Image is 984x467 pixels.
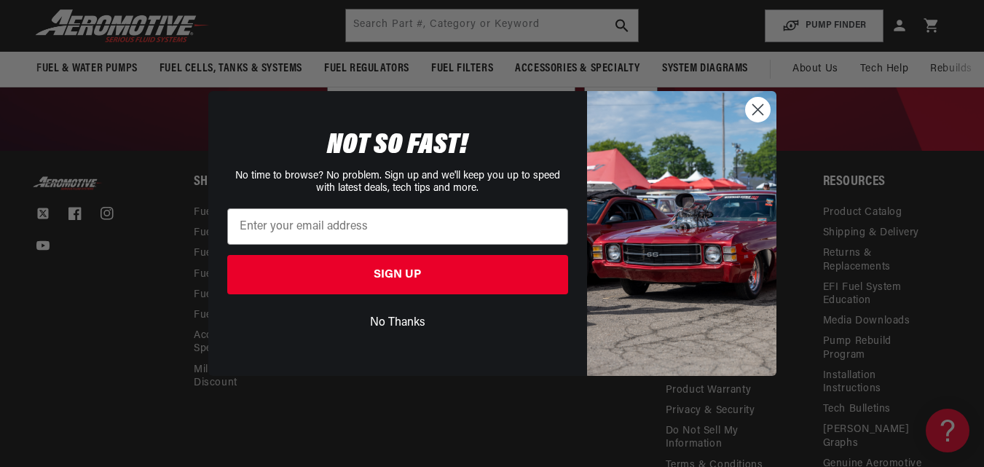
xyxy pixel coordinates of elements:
[235,170,560,194] span: No time to browse? No problem. Sign up and we'll keep you up to speed with latest deals, tech tip...
[227,208,568,245] input: Enter your email address
[227,255,568,294] button: SIGN UP
[745,97,771,122] button: Close dialog
[587,91,776,375] img: 85cdd541-2605-488b-b08c-a5ee7b438a35.jpeg
[327,131,468,160] span: NOT SO FAST!
[227,309,568,337] button: No Thanks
